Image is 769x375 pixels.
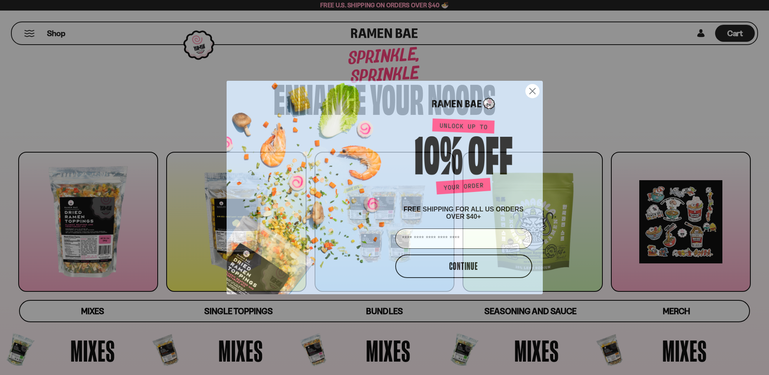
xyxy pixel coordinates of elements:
[403,206,523,220] span: FREE SHIPPING FOR ALL US ORDERS OVER $40+
[395,254,532,278] button: CONTINUE
[227,73,392,294] img: ce7035ce-2e49-461c-ae4b-8ade7372f32c.png
[525,84,540,98] button: Close dialog
[413,118,514,198] img: Unlock up to 10% off
[432,97,495,110] img: Ramen Bae Logo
